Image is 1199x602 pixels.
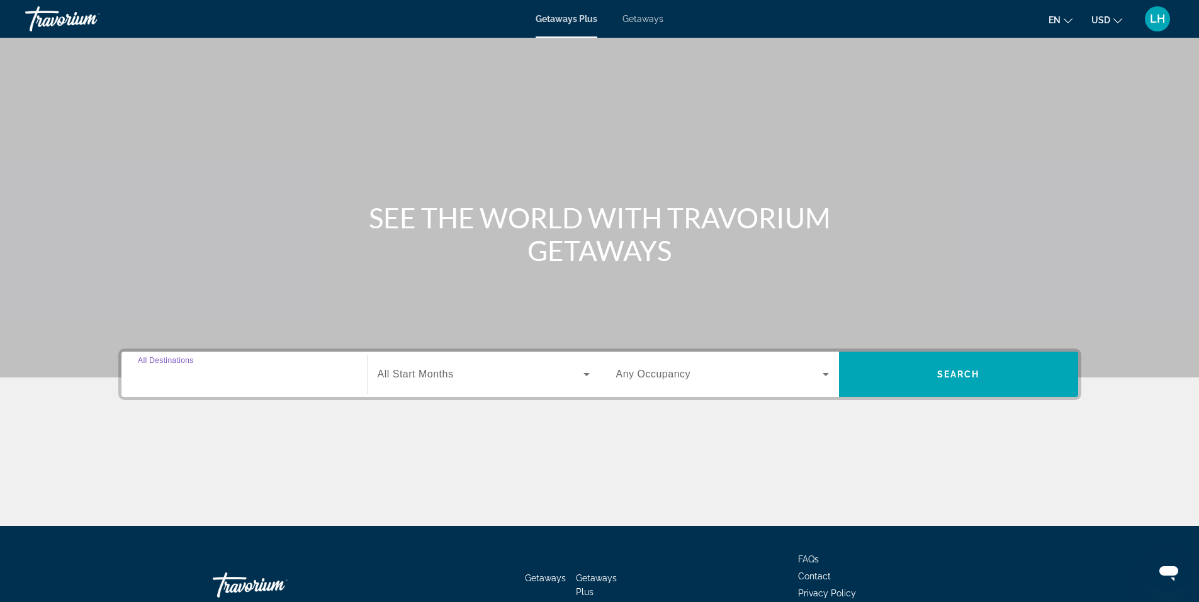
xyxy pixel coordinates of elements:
h1: SEE THE WORLD WITH TRAVORIUM GETAWAYS [364,201,836,267]
button: Search [839,352,1078,397]
a: Getaways [622,14,663,24]
div: Search widget [121,352,1078,397]
span: All Destinations [138,356,194,364]
button: User Menu [1141,6,1174,32]
a: Contact [798,571,831,581]
span: USD [1091,15,1110,25]
a: Travorium [25,3,151,35]
span: Any Occupancy [616,369,691,379]
button: Change language [1049,11,1072,29]
button: Change currency [1091,11,1122,29]
span: en [1049,15,1061,25]
iframe: Button to launch messaging window [1149,552,1189,592]
a: Privacy Policy [798,588,856,598]
a: FAQs [798,554,819,564]
span: Search [937,369,980,379]
span: All Start Months [378,369,454,379]
a: Getaways [525,573,566,583]
a: Getaways Plus [536,14,597,24]
span: LH [1150,13,1165,25]
a: Getaways Plus [576,573,617,597]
